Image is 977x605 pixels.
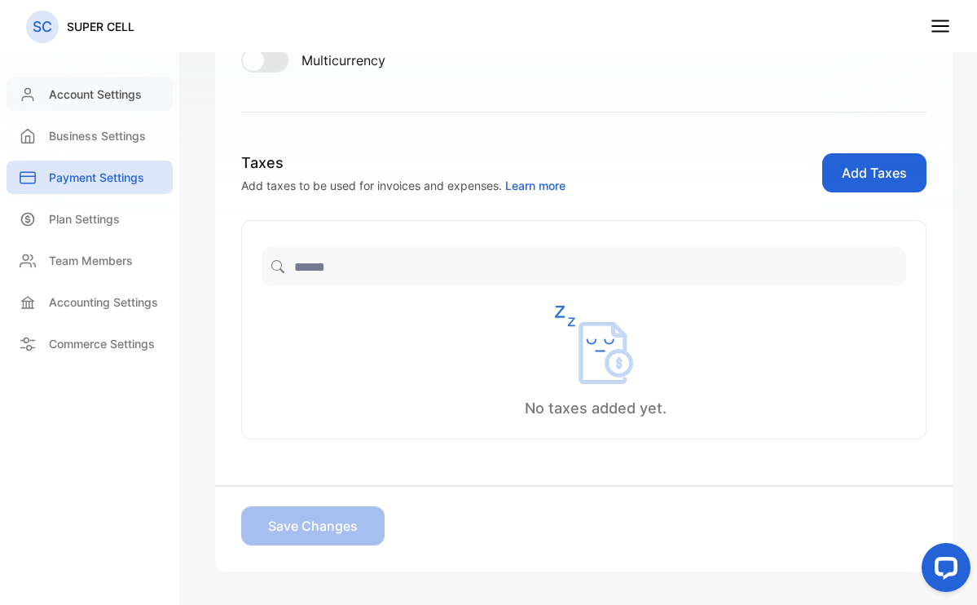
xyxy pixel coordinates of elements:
iframe: LiveChat chat widget [909,537,977,605]
p: Add taxes to be used for invoices and expenses. [241,177,566,194]
img: empty state [555,306,636,384]
p: No taxes added yet. [273,397,918,419]
p: Team Members [49,252,133,269]
p: SUPER CELL [67,18,134,35]
p: Commerce Settings [49,335,155,352]
a: Payment Settings [7,161,173,194]
p: Business Settings [49,127,146,144]
p: Accounting Settings [49,294,158,311]
button: Add Taxes [822,153,926,192]
a: Team Members [7,244,173,277]
p: Payment Settings [49,169,144,186]
a: Account Settings [7,77,173,111]
p: Account Settings [49,86,142,103]
p: Plan Settings [49,210,120,227]
a: Plan Settings [7,202,173,236]
p: SC [33,16,52,38]
p: Multicurrency [301,51,385,70]
h2: Taxes [241,152,566,174]
button: Save Changes [241,506,385,545]
a: Commerce Settings [7,327,173,360]
a: Business Settings [7,119,173,152]
a: Accounting Settings [7,285,173,319]
span: Learn more [505,179,566,192]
